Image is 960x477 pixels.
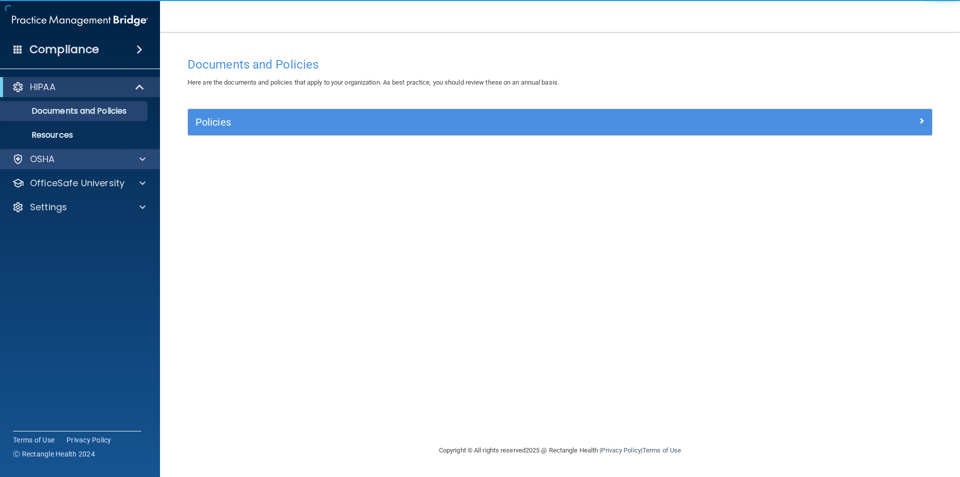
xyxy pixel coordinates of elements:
[377,434,742,466] div: Copyright © All rights reserved 2025 @ Rectangle Health | |
[13,435,54,445] a: Terms of Use
[6,106,143,116] p: Documents and Policies
[13,449,95,459] span: Ⓒ Rectangle Health 2024
[187,58,932,71] h4: Documents and Policies
[6,130,143,140] p: Resources
[66,435,111,445] a: Privacy Policy
[12,11,148,31] img: PMB logo
[30,81,55,93] p: HIPAA
[30,201,67,213] p: Settings
[642,446,681,454] a: Terms of Use
[195,117,738,128] h5: Policies
[195,114,924,130] a: Policies
[12,201,145,213] a: Settings
[12,153,145,165] a: OSHA
[30,177,124,189] p: OfficeSafe University
[601,446,640,454] a: Privacy Policy
[29,43,99,57] h4: Compliance
[12,81,145,93] a: HIPAA
[187,79,559,86] span: Here are the documents and policies that apply to your organization. As best practice, you should...
[30,153,55,165] p: OSHA
[12,177,145,189] a: OfficeSafe University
